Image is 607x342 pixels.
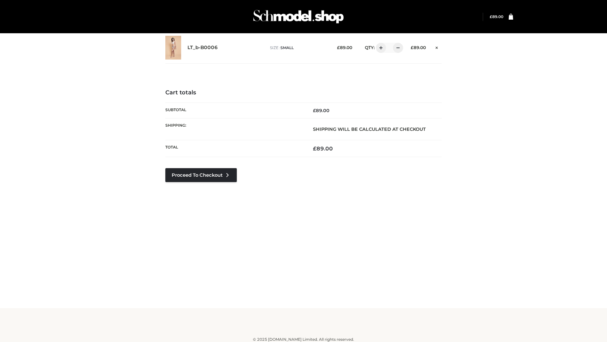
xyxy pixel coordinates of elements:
[313,145,316,152] span: £
[187,45,218,51] a: LT_b-B0006
[432,43,442,51] a: Remove this item
[411,45,414,50] span: £
[490,14,492,19] span: £
[165,168,237,182] a: Proceed to Checkout
[165,103,303,118] th: Subtotal
[165,118,303,140] th: Shipping:
[165,36,181,60] img: LT_b-B0006 - SMALL
[411,45,426,50] bdi: 89.00
[280,45,294,50] span: SMALL
[337,45,340,50] span: £
[313,108,329,113] bdi: 89.00
[490,14,503,19] a: £89.00
[270,45,327,51] p: size :
[313,108,316,113] span: £
[313,126,426,132] strong: Shipping will be calculated at checkout
[337,45,352,50] bdi: 89.00
[313,145,333,152] bdi: 89.00
[359,43,401,53] div: QTY:
[165,89,442,96] h4: Cart totals
[251,4,346,29] img: Schmodel Admin 964
[490,14,503,19] bdi: 89.00
[165,140,303,157] th: Total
